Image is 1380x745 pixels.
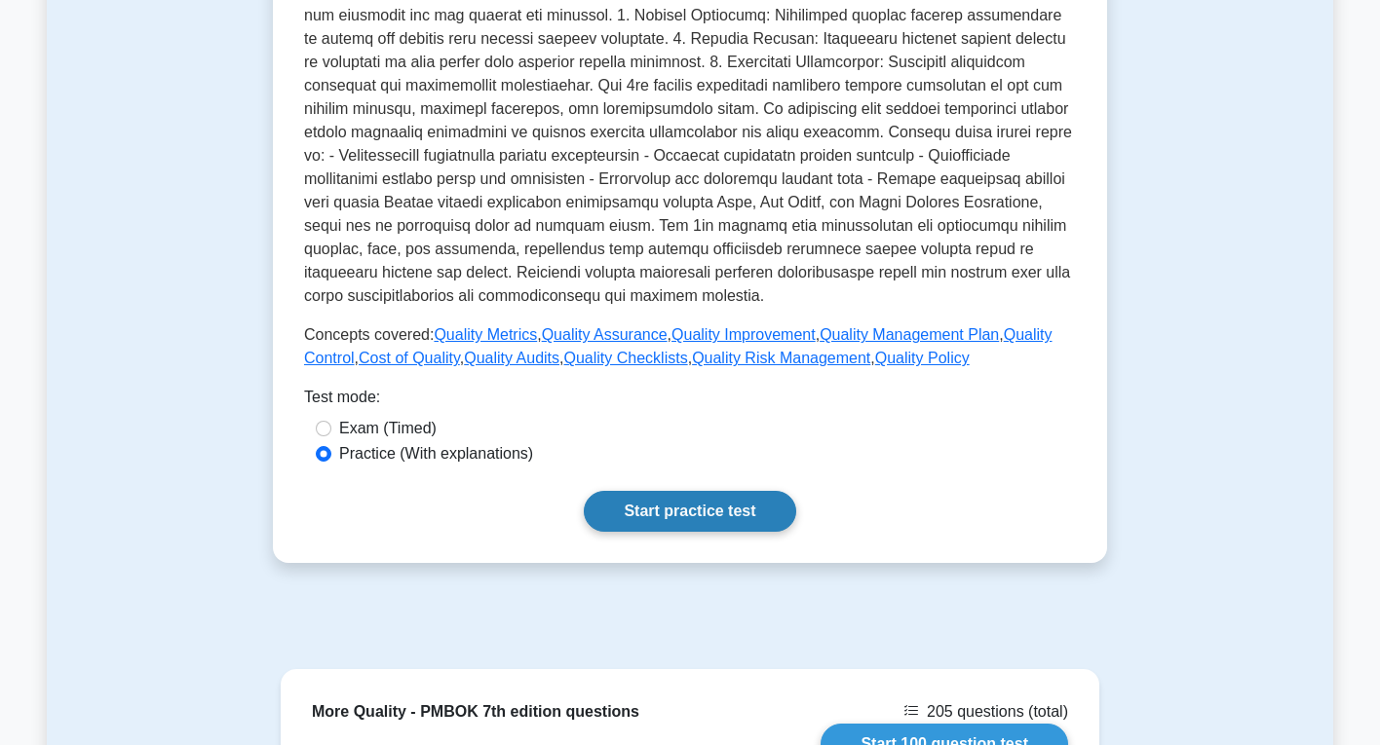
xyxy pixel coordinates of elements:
[692,350,870,366] a: Quality Risk Management
[339,417,437,440] label: Exam (Timed)
[564,350,688,366] a: Quality Checklists
[304,386,1076,417] div: Test mode:
[875,350,970,366] a: Quality Policy
[464,350,559,366] a: Quality Audits
[820,326,999,343] a: Quality Management Plan
[542,326,668,343] a: Quality Assurance
[339,442,533,466] label: Practice (With explanations)
[671,326,816,343] a: Quality Improvement
[584,491,795,532] a: Start practice test
[434,326,537,343] a: Quality Metrics
[359,350,460,366] a: Cost of Quality
[304,323,1076,370] p: Concepts covered: , , , , , , , , ,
